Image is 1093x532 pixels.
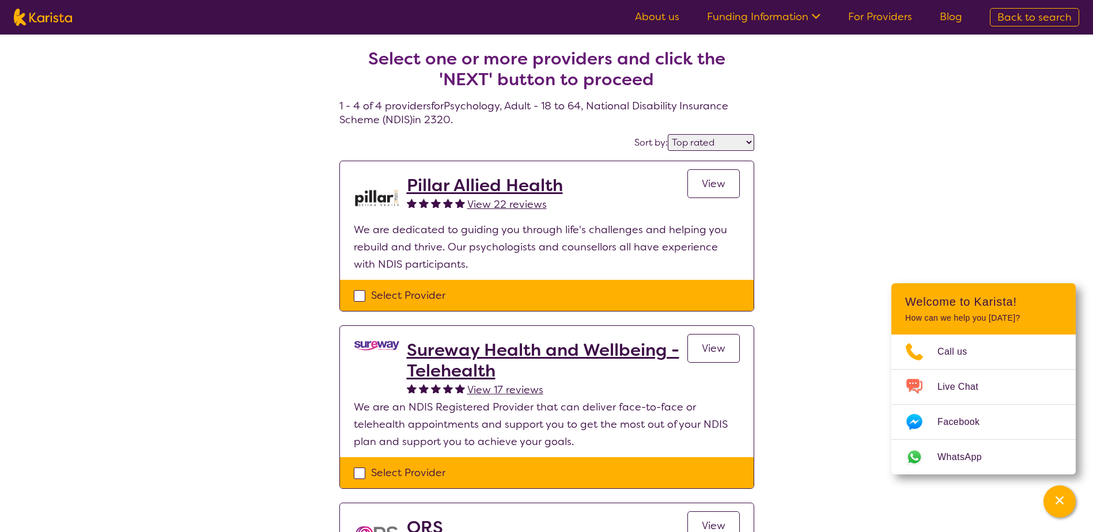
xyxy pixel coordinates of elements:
[1043,485,1076,518] button: Channel Menu
[431,198,441,208] img: fullstar
[407,340,687,381] a: Sureway Health and Wellbeing - Telehealth
[354,340,400,352] img: vgwqq8bzw4bddvbx0uac.png
[937,378,992,396] span: Live Chat
[848,10,912,24] a: For Providers
[419,383,429,393] img: fullstar
[997,10,1072,24] span: Back to search
[891,283,1076,474] div: Channel Menu
[467,196,547,213] a: View 22 reviews
[937,343,981,360] span: Call us
[687,169,740,198] a: View
[702,341,725,355] span: View
[990,8,1079,26] a: Back to search
[455,198,465,208] img: fullstar
[891,440,1076,474] a: Web link opens in a new tab.
[443,383,453,393] img: fullstar
[419,198,429,208] img: fullstar
[937,449,996,466] span: WhatsApp
[707,10,820,24] a: Funding Information
[891,335,1076,474] ul: Choose channel
[702,177,725,191] span: View
[339,21,754,127] h4: 1 - 4 of 4 providers for Psychology , Adult - 18 to 64 , National Disability Insurance Scheme (ND...
[455,383,465,393] img: fullstar
[635,10,679,24] a: About us
[407,175,563,196] a: Pillar Allied Health
[467,381,543,398] a: View 17 reviews
[634,136,668,149] label: Sort by:
[467,383,543,397] span: View 17 reviews
[354,175,400,221] img: rfh6iifgakk6qm0ilome.png
[407,198,417,208] img: fullstar
[467,197,547,211] span: View 22 reviews
[431,383,441,393] img: fullstar
[905,295,1062,309] h2: Welcome to Karista!
[687,334,740,363] a: View
[353,48,740,90] h2: Select one or more providers and click the 'NEXT' button to proceed
[407,383,417,393] img: fullstar
[937,413,993,431] span: Facebook
[940,10,962,24] a: Blog
[354,221,740,273] p: We are dedicated to guiding you through life's challenges and helping you rebuild and thrive. Our...
[14,9,72,26] img: Karista logo
[905,313,1062,323] p: How can we help you [DATE]?
[354,398,740,450] p: We are an NDIS Registered Provider that can deliver face-to-face or telehealth appointments and s...
[443,198,453,208] img: fullstar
